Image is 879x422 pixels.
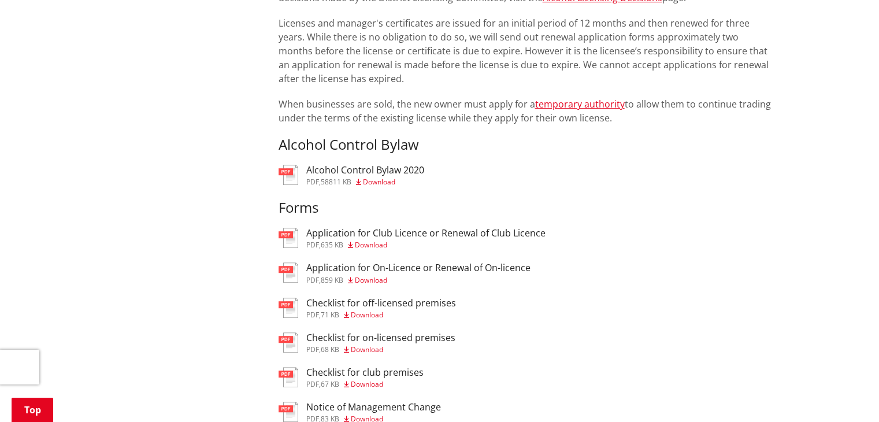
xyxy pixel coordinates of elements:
div: , [306,277,531,284]
div: , [306,346,455,353]
h3: Application for Club Licence or Renewal of Club Licence [306,228,546,239]
div: , [306,312,456,319]
h3: Checklist for club premises [306,367,424,378]
h3: Application for On-Licence or Renewal of On-licence [306,262,531,273]
span: Download [363,177,395,187]
h3: Checklist for on-licensed premises [306,332,455,343]
span: 635 KB [321,240,343,250]
p: Licenses and manager's certificates are issued for an initial period of 12 months and then renewe... [279,16,771,86]
h3: Alcohol Control Bylaw 2020 [306,165,424,176]
iframe: Messenger Launcher [826,373,867,415]
img: document-pdf.svg [279,332,298,353]
span: pdf [306,240,319,250]
span: Download [355,275,387,285]
span: 68 KB [321,345,339,354]
span: 67 KB [321,379,339,389]
img: document-pdf.svg [279,298,298,318]
a: Application for Club Licence or Renewal of Club Licence pdf,635 KB Download [279,228,546,249]
span: 859 KB [321,275,343,285]
h3: Checklist for off-licensed premises [306,298,456,309]
span: pdf [306,345,319,354]
a: Checklist for off-licensed premises pdf,71 KB Download [279,298,456,319]
span: Download [351,379,383,389]
img: document-pdf.svg [279,262,298,283]
img: document-pdf.svg [279,165,298,185]
span: Download [355,240,387,250]
p: When businesses are sold, the new owner must apply for a to allow them to continue trading under ... [279,97,771,125]
span: 58811 KB [321,177,351,187]
img: document-pdf.svg [279,402,298,422]
img: document-pdf.svg [279,228,298,248]
a: temporary authority [535,98,625,110]
span: 71 KB [321,310,339,320]
a: Top [12,398,53,422]
a: Alcohol Control Bylaw 2020 pdf,58811 KB Download [279,165,424,186]
a: Checklist for club premises pdf,67 KB Download [279,367,424,388]
div: , [306,242,546,249]
h3: Forms [279,199,771,216]
a: Checklist for on-licensed premises pdf,68 KB Download [279,332,455,353]
div: , [306,381,424,388]
img: document-pdf.svg [279,367,298,387]
span: pdf [306,275,319,285]
span: Download [351,310,383,320]
h3: Alcohol Control Bylaw [279,136,771,153]
span: pdf [306,379,319,389]
a: Application for On-Licence or Renewal of On-licence pdf,859 KB Download [279,262,531,283]
div: , [306,179,424,186]
span: pdf [306,310,319,320]
span: pdf [306,177,319,187]
h3: Notice of Management Change [306,402,441,413]
span: Download [351,345,383,354]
